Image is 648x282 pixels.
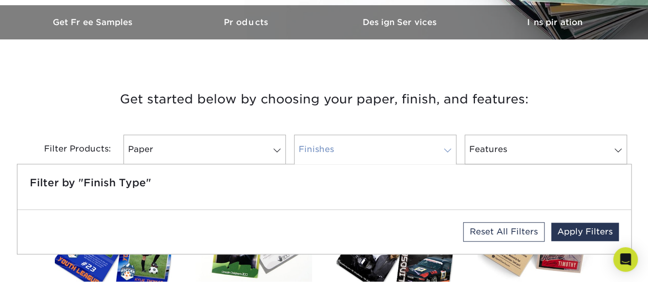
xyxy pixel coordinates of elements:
[123,135,286,164] a: Paper
[171,5,324,39] a: Products
[613,247,638,272] div: Open Intercom Messenger
[30,177,619,189] h5: Filter by "Finish Type"
[478,17,632,27] h3: Inspiration
[17,5,171,39] a: Get Free Samples
[463,222,545,242] a: Reset All Filters
[25,76,624,122] h3: Get started below by choosing your paper, finish, and features:
[465,135,627,164] a: Features
[478,5,632,39] a: Inspiration
[17,135,119,164] div: Filter Products:
[551,223,619,241] a: Apply Filters
[324,5,478,39] a: Design Services
[294,135,456,164] a: Finishes
[17,17,171,27] h3: Get Free Samples
[171,17,324,27] h3: Products
[324,17,478,27] h3: Design Services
